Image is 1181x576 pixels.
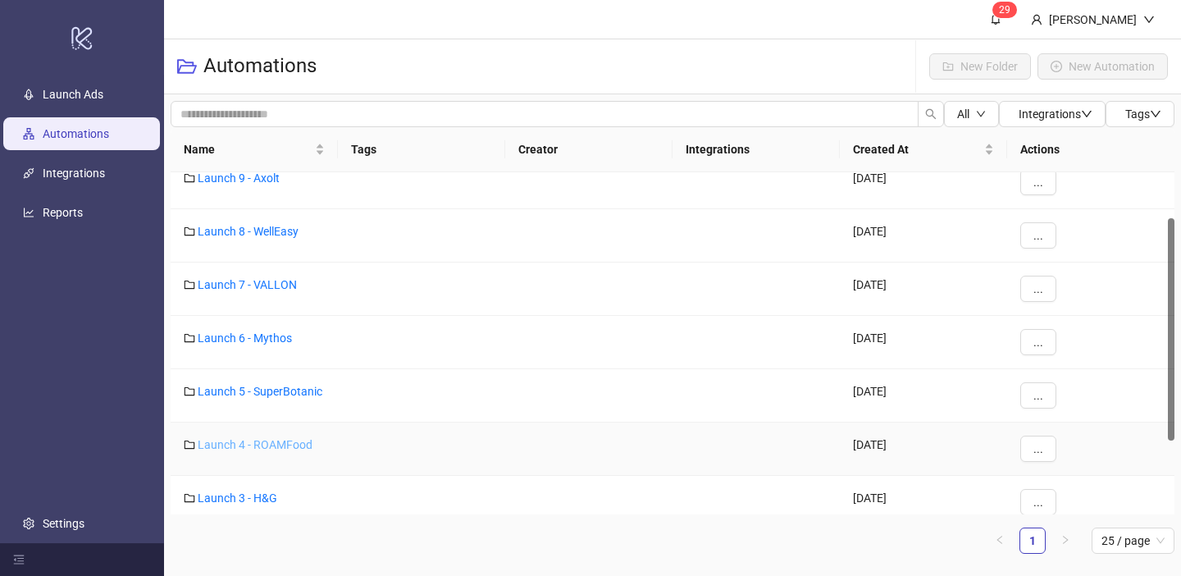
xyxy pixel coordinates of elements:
button: New Folder [929,53,1031,80]
button: Tagsdown [1106,101,1174,127]
div: Page Size [1092,528,1174,554]
a: Integrations [43,167,105,180]
span: Tags [1125,107,1161,121]
div: [DATE] [840,369,1007,423]
span: ... [1033,229,1043,242]
li: 1 [1019,528,1046,554]
th: Creator [505,127,673,172]
th: Name [171,127,338,172]
div: [DATE] [840,209,1007,263]
a: Automations [43,127,109,140]
span: right [1060,535,1070,545]
span: down [1143,14,1155,25]
div: [DATE] [840,316,1007,369]
a: Launch 7 - VALLON [198,278,297,291]
span: folder-open [177,57,197,76]
a: Launch 9 - Axolt [198,171,280,185]
div: [DATE] [840,263,1007,316]
span: down [976,109,986,119]
span: down [1150,108,1161,120]
a: Launch 3 - H&G [198,491,277,505]
sup: 29 [992,2,1017,18]
h3: Automations [203,53,317,80]
span: Integrations [1019,107,1092,121]
a: Reports [43,206,83,219]
button: Integrationsdown [999,101,1106,127]
button: ... [1020,169,1056,195]
th: Tags [338,127,505,172]
span: folder [184,279,195,290]
span: ... [1033,282,1043,295]
span: search [925,108,937,120]
span: 9 [1005,4,1010,16]
span: folder [184,172,195,184]
span: folder [184,439,195,450]
span: ... [1033,389,1043,402]
div: [PERSON_NAME] [1042,11,1143,29]
span: Created At [853,140,981,158]
button: ... [1020,489,1056,515]
span: ... [1033,176,1043,189]
button: ... [1020,436,1056,462]
th: Actions [1007,127,1174,172]
span: All [957,107,969,121]
a: Launch 4 - ROAMFood [198,438,312,451]
a: Launch 5 - SuperBotanic [198,385,322,398]
button: ... [1020,329,1056,355]
li: Next Page [1052,528,1078,554]
span: user [1031,14,1042,25]
a: Settings [43,517,84,530]
span: bell [990,13,1001,25]
div: [DATE] [840,476,1007,529]
button: left [987,528,1013,554]
span: 2 [999,4,1005,16]
span: ... [1033,336,1043,349]
span: folder [184,386,195,397]
span: 25 / page [1101,528,1165,553]
span: left [995,535,1005,545]
span: ... [1033,496,1043,509]
div: [DATE] [840,156,1007,209]
th: Created At [840,127,1007,172]
a: Launch 6 - Mythos [198,331,292,345]
div: [DATE] [840,423,1007,476]
button: Alldown [944,101,999,127]
span: menu-fold [13,554,25,565]
a: Launch Ads [43,88,103,101]
a: Launch 8 - WellEasy [198,225,299,238]
button: ... [1020,222,1056,249]
button: right [1052,528,1078,554]
button: ... [1020,382,1056,409]
span: down [1081,108,1092,120]
span: folder [184,492,195,504]
span: Name [184,140,312,158]
th: Integrations [673,127,840,172]
button: ... [1020,276,1056,302]
button: New Automation [1037,53,1168,80]
span: ... [1033,442,1043,455]
a: 1 [1020,528,1045,553]
span: folder [184,226,195,237]
span: folder [184,332,195,344]
li: Previous Page [987,528,1013,554]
